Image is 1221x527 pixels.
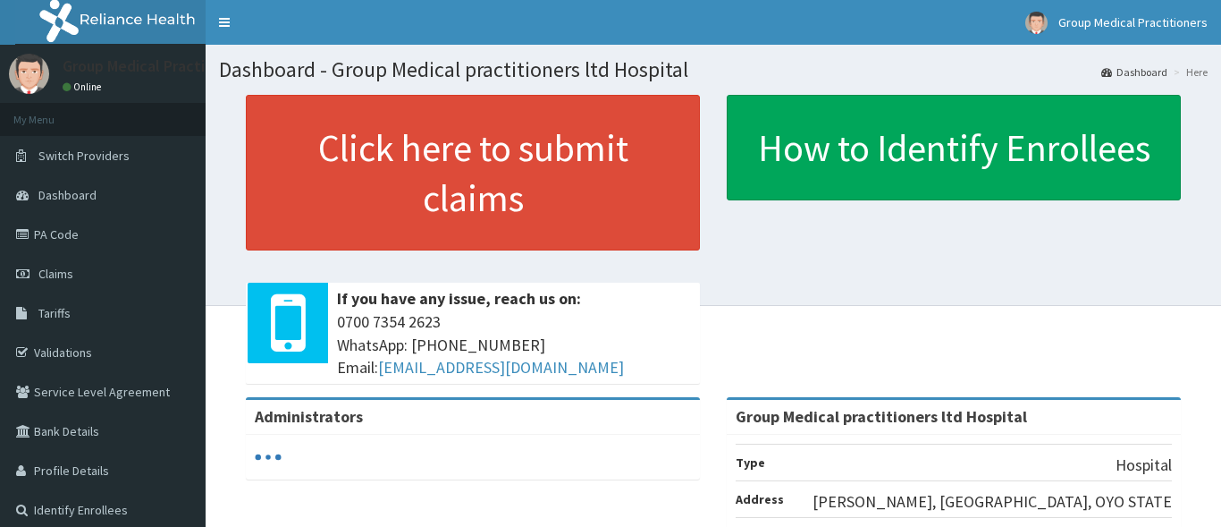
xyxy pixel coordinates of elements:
li: Here [1169,64,1208,80]
span: Tariffs [38,305,71,321]
p: [PERSON_NAME], [GEOGRAPHIC_DATA], OYO STATE [813,490,1172,514]
b: Administrators [255,406,363,427]
b: If you have any issue, reach us on: [337,288,581,309]
a: Online [63,81,105,93]
span: Claims [38,266,73,282]
b: Address [736,491,784,507]
a: Dashboard [1101,64,1167,80]
img: User Image [1025,12,1048,34]
img: User Image [9,54,49,94]
a: Click here to submit claims [246,95,700,251]
a: How to Identify Enrollees [727,95,1181,200]
p: Group Medical Practitioners [63,58,255,74]
span: Group Medical Practitioners [1058,14,1208,30]
strong: Group Medical practitioners ltd Hospital [736,406,1027,427]
span: Dashboard [38,187,97,203]
h1: Dashboard - Group Medical practitioners ltd Hospital [219,58,1208,81]
svg: audio-loading [255,444,282,471]
span: 0700 7354 2623 WhatsApp: [PHONE_NUMBER] Email: [337,310,691,379]
span: Switch Providers [38,148,130,164]
b: Type [736,455,765,471]
a: [EMAIL_ADDRESS][DOMAIN_NAME] [378,357,624,378]
p: Hospital [1116,454,1172,477]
